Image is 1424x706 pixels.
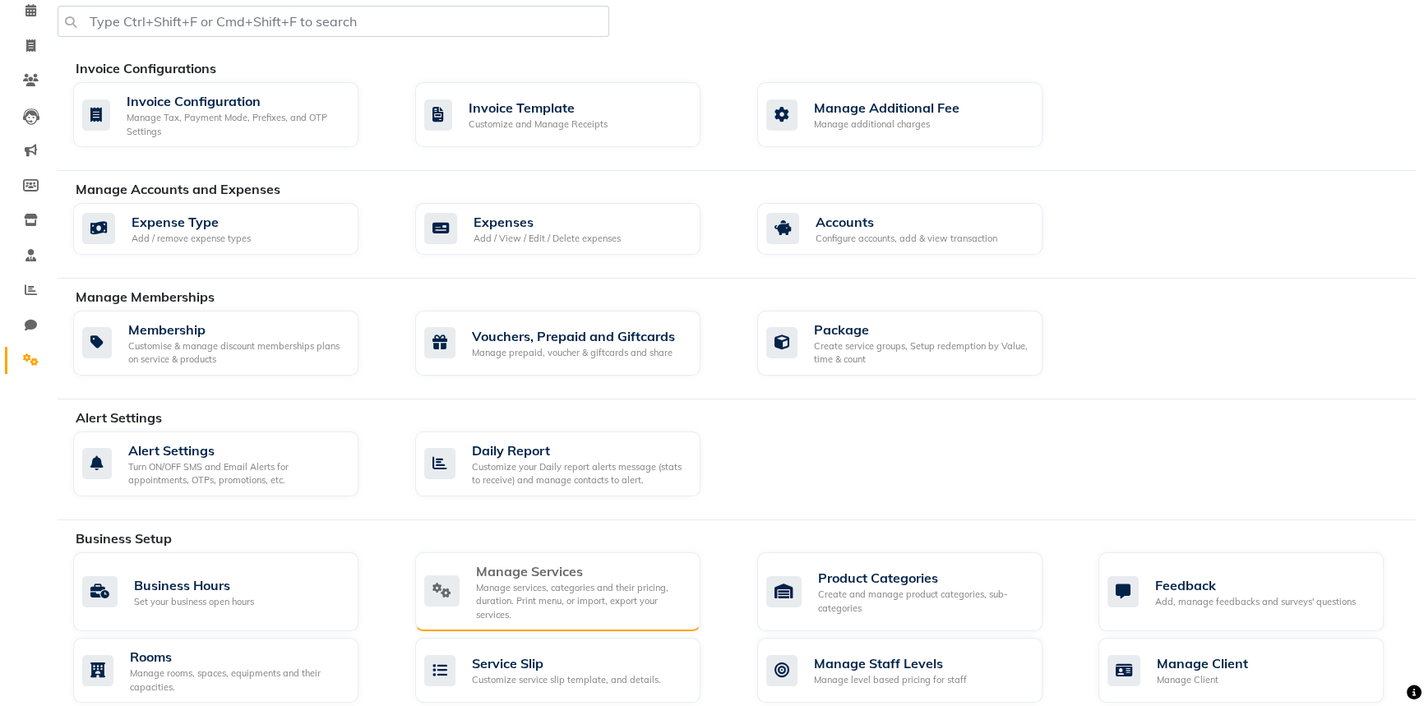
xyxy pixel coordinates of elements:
[415,431,733,496] a: Daily ReportCustomize your Daily report alerts message (stats to receive) and manage contacts to ...
[814,653,967,673] div: Manage Staff Levels
[476,561,687,581] div: Manage Services
[128,339,345,367] div: Customise & manage discount memberships plans on service & products
[814,339,1029,367] div: Create service groups, Setup redemption by Value, time & count
[472,673,661,687] div: Customize service slip template, and details.
[816,232,997,246] div: Configure accounts, add & view transaction
[415,203,733,255] a: ExpensesAdd / View / Edit / Delete expenses
[814,673,967,687] div: Manage level based pricing for staff
[1157,653,1248,673] div: Manage Client
[1155,595,1356,609] div: Add, manage feedbacks and surveys' questions
[472,326,675,346] div: Vouchers, Prepaid and Giftcards
[472,441,687,460] div: Daily Report
[132,232,251,246] div: Add / remove expense types
[814,118,959,132] div: Manage additional charges
[73,431,391,496] a: Alert SettingsTurn ON/OFF SMS and Email Alerts for appointments, OTPs, promotions, etc.
[128,460,345,487] div: Turn ON/OFF SMS and Email Alerts for appointments, OTPs, promotions, etc.
[476,581,687,622] div: Manage services, categories and their pricing, duration. Print menu, or import, export your servi...
[132,212,251,232] div: Expense Type
[816,212,997,232] div: Accounts
[472,653,661,673] div: Service Slip
[1157,673,1248,687] div: Manage Client
[415,311,733,376] a: Vouchers, Prepaid and GiftcardsManage prepaid, voucher & giftcards and share
[1155,575,1356,595] div: Feedback
[469,98,608,118] div: Invoice Template
[757,638,1075,703] a: Manage Staff LevelsManage level based pricing for staff
[818,568,1029,588] div: Product Categories
[127,91,345,111] div: Invoice Configuration
[134,595,254,609] div: Set your business open hours
[415,82,733,147] a: Invoice TemplateCustomize and Manage Receipts
[415,552,733,632] a: Manage ServicesManage services, categories and their pricing, duration. Print menu, or import, ex...
[130,667,345,694] div: Manage rooms, spaces, equipments and their capacities.
[472,460,687,487] div: Customize your Daily report alerts message (stats to receive) and manage contacts to alert.
[757,203,1075,255] a: AccountsConfigure accounts, add & view transaction
[1098,638,1416,703] a: Manage ClientManage Client
[415,638,733,703] a: Service SlipCustomize service slip template, and details.
[469,118,608,132] div: Customize and Manage Receipts
[474,212,621,232] div: Expenses
[127,111,345,138] div: Manage Tax, Payment Mode, Prefixes, and OTP Settings
[474,232,621,246] div: Add / View / Edit / Delete expenses
[73,552,391,632] a: Business HoursSet your business open hours
[757,552,1075,632] a: Product CategoriesCreate and manage product categories, sub-categories
[58,6,609,37] input: Type Ctrl+Shift+F or Cmd+Shift+F to search
[128,441,345,460] div: Alert Settings
[814,98,959,118] div: Manage Additional Fee
[818,588,1029,615] div: Create and manage product categories, sub-categories
[757,82,1075,147] a: Manage Additional FeeManage additional charges
[73,203,391,255] a: Expense TypeAdd / remove expense types
[73,311,391,376] a: MembershipCustomise & manage discount memberships plans on service & products
[128,320,345,339] div: Membership
[814,320,1029,339] div: Package
[130,647,345,667] div: Rooms
[472,346,675,360] div: Manage prepaid, voucher & giftcards and share
[73,638,391,703] a: RoomsManage rooms, spaces, equipments and their capacities.
[73,82,391,147] a: Invoice ConfigurationManage Tax, Payment Mode, Prefixes, and OTP Settings
[134,575,254,595] div: Business Hours
[1098,552,1416,632] a: FeedbackAdd, manage feedbacks and surveys' questions
[757,311,1075,376] a: PackageCreate service groups, Setup redemption by Value, time & count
